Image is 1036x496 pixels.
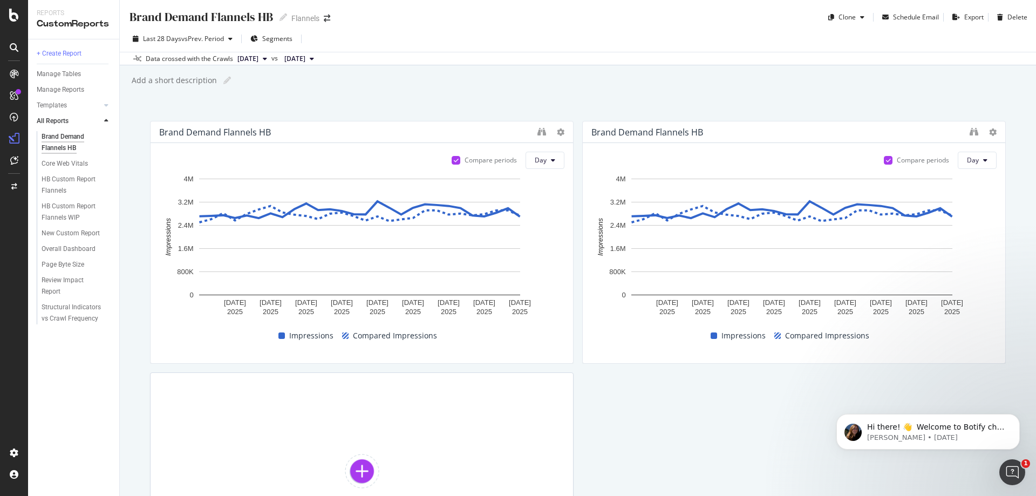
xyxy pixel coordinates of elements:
[150,121,574,364] div: Brand Demand Flannels HBCompare periodsDayA chart.ImpressionsCompared Impressions
[260,298,282,307] text: [DATE]
[591,173,993,319] svg: A chart.
[692,298,714,307] text: [DATE]
[284,54,305,64] span: 2025 Aug. 9th
[271,53,280,63] span: vs
[834,298,856,307] text: [DATE]
[820,391,1036,467] iframe: Intercom notifications message
[941,298,963,307] text: [DATE]
[948,9,984,26] button: Export
[159,173,561,319] svg: A chart.
[42,158,88,169] div: Core Web Vitals
[878,9,939,26] button: Schedule Email
[233,52,271,65] button: [DATE]
[824,9,869,26] button: Clone
[659,308,675,316] text: 2025
[42,275,101,297] div: Review Impact Report
[37,48,112,59] a: + Create Report
[42,201,112,223] a: HB Custom Report Flannels WIP
[42,174,112,196] a: HB Custom Report Flannels
[324,15,330,22] div: arrow-right-arrow-left
[246,30,297,47] button: Segments
[37,100,67,111] div: Templates
[37,100,101,111] a: Templates
[596,218,604,256] text: Impressions
[37,18,111,30] div: CustomReports
[993,9,1027,26] button: Delete
[164,218,172,256] text: Impressions
[37,84,112,96] a: Manage Reports
[42,275,112,297] a: Review Impact Report
[766,308,782,316] text: 2025
[298,308,314,316] text: 2025
[873,308,889,316] text: 2025
[263,308,278,316] text: 2025
[526,152,564,169] button: Day
[799,298,821,307] text: [DATE]
[42,131,112,154] a: Brand Demand Flannels HB
[582,121,1006,364] div: Brand Demand Flannels HBCompare periodsDayA chart.ImpressionsCompared Impressions
[535,155,547,165] span: Day
[42,228,100,239] div: New Custom Report
[42,131,103,154] div: Brand Demand Flannels HB
[37,115,69,127] div: All Reports
[37,84,84,96] div: Manage Reports
[128,30,237,47] button: Last 28 DaysvsPrev. Period
[42,259,84,270] div: Page Byte Size
[610,221,626,229] text: 2.4M
[870,298,892,307] text: [DATE]
[42,228,112,239] a: New Custom Report
[441,308,456,316] text: 2025
[622,291,625,299] text: 0
[280,52,318,65] button: [DATE]
[731,308,746,316] text: 2025
[476,308,492,316] text: 2025
[721,329,766,342] span: Impressions
[616,175,626,183] text: 4M
[509,298,531,307] text: [DATE]
[893,12,939,22] div: Schedule Email
[295,298,317,307] text: [DATE]
[189,291,193,299] text: 0
[839,12,856,22] div: Clone
[42,243,96,255] div: Overall Dashboard
[42,259,112,270] a: Page Byte Size
[537,127,546,136] div: binoculars
[37,115,101,127] a: All Reports
[695,308,711,316] text: 2025
[405,308,421,316] text: 2025
[177,268,194,276] text: 800K
[131,75,217,86] div: Add a short description
[128,9,273,25] div: Brand Demand Flannels HB
[366,298,388,307] text: [DATE]
[37,69,112,80] a: Manage Tables
[609,268,626,276] text: 800K
[785,329,869,342] span: Compared Impressions
[727,298,749,307] text: [DATE]
[1007,12,1027,22] div: Delete
[291,13,319,24] div: Flannels
[42,302,112,324] a: Structural Indicators vs Crawl Frequency
[146,54,233,64] div: Data crossed with the Crawls
[763,298,785,307] text: [DATE]
[280,13,287,21] i: Edit report name
[958,152,997,169] button: Day
[37,9,111,18] div: Reports
[37,48,81,59] div: + Create Report
[237,54,258,64] span: 2025 Aug. 30th
[905,298,928,307] text: [DATE]
[331,298,353,307] text: [DATE]
[591,127,703,138] div: Brand Demand Flannels HB
[227,308,243,316] text: 2025
[159,127,271,138] div: Brand Demand Flannels HB
[438,298,460,307] text: [DATE]
[1021,459,1030,468] span: 1
[289,329,333,342] span: Impressions
[909,308,924,316] text: 2025
[224,298,246,307] text: [DATE]
[610,198,626,206] text: 3.2M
